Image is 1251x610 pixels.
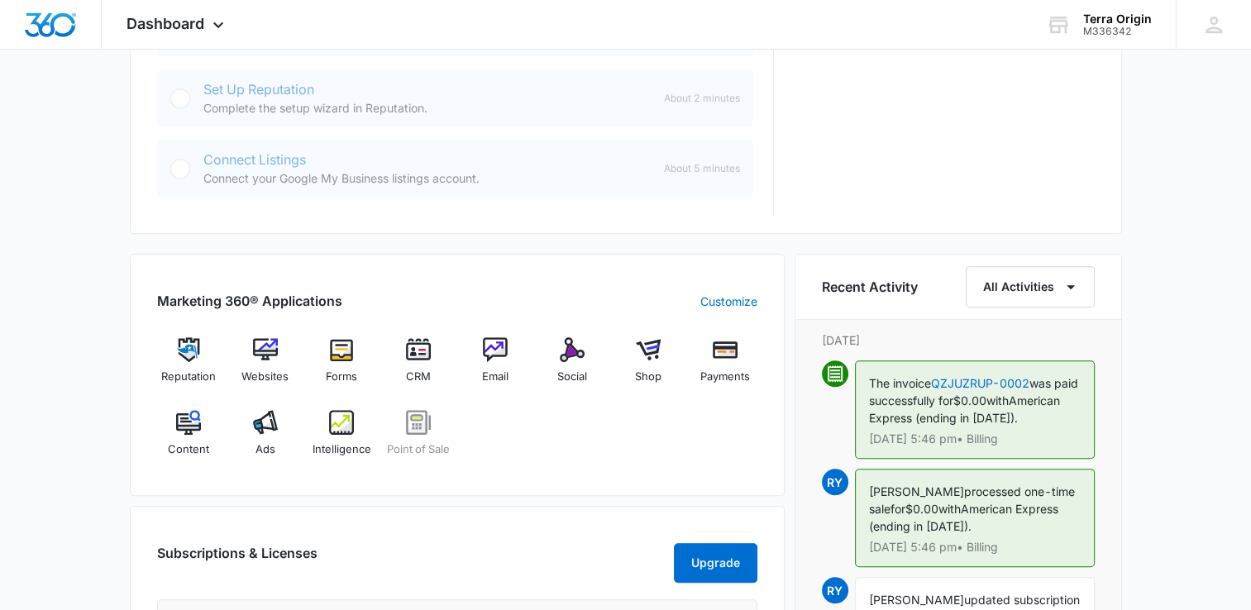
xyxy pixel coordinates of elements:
span: Point of Sale [387,441,450,458]
a: QZJUZRUP-0002 [931,376,1029,390]
p: Complete the setup wizard in Reputation. [203,99,651,117]
a: Customize [700,293,757,310]
a: Intelligence [310,410,374,469]
button: All Activities [966,266,1095,307]
span: for [891,502,905,516]
span: The invoice [869,376,931,390]
span: Dashboard [127,15,204,32]
span: with [938,502,961,516]
a: Content [157,410,221,469]
span: Shop [635,369,661,385]
a: Shop [617,337,680,397]
span: $0.00 [905,502,938,516]
h2: Marketing 360® Applications [157,291,342,311]
h2: Subscriptions & Licenses [157,543,318,576]
p: [DATE] 5:46 pm • Billing [869,433,1081,445]
div: account name [1083,12,1152,26]
p: [DATE] [822,331,1095,349]
span: RY [822,577,848,603]
span: Payments [700,369,750,385]
a: Reputation [157,337,221,397]
span: Websites [241,369,289,385]
span: American Express (ending in [DATE]). [869,502,1058,533]
h6: Recent Activity [822,277,918,297]
a: Social [540,337,604,397]
span: Ads [255,441,275,458]
span: Reputation [161,369,216,385]
span: [PERSON_NAME] [869,484,964,498]
p: Connect your Google My Business listings account. [203,169,651,187]
span: with [986,393,1009,407]
a: Forms [310,337,374,397]
a: Websites [233,337,297,397]
span: CRM [406,369,431,385]
span: [PERSON_NAME] [869,593,964,607]
p: [DATE] 5:46 pm • Billing [869,541,1081,553]
a: Email [464,337,528,397]
span: Forms [326,369,357,385]
span: $0.00 [953,393,986,407]
button: Upgrade [674,543,757,583]
span: Email [482,369,509,385]
span: About 2 minutes [664,91,740,106]
a: CRM [387,337,451,397]
span: processed one-time sale [869,484,1075,516]
a: Payments [694,337,757,397]
div: account id [1083,26,1152,37]
span: RY [822,469,848,495]
span: About 5 minutes [664,161,740,176]
span: Intelligence [313,441,371,458]
a: Point of Sale [387,410,451,469]
span: Social [557,369,587,385]
a: Ads [233,410,297,469]
span: Content [168,441,209,458]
